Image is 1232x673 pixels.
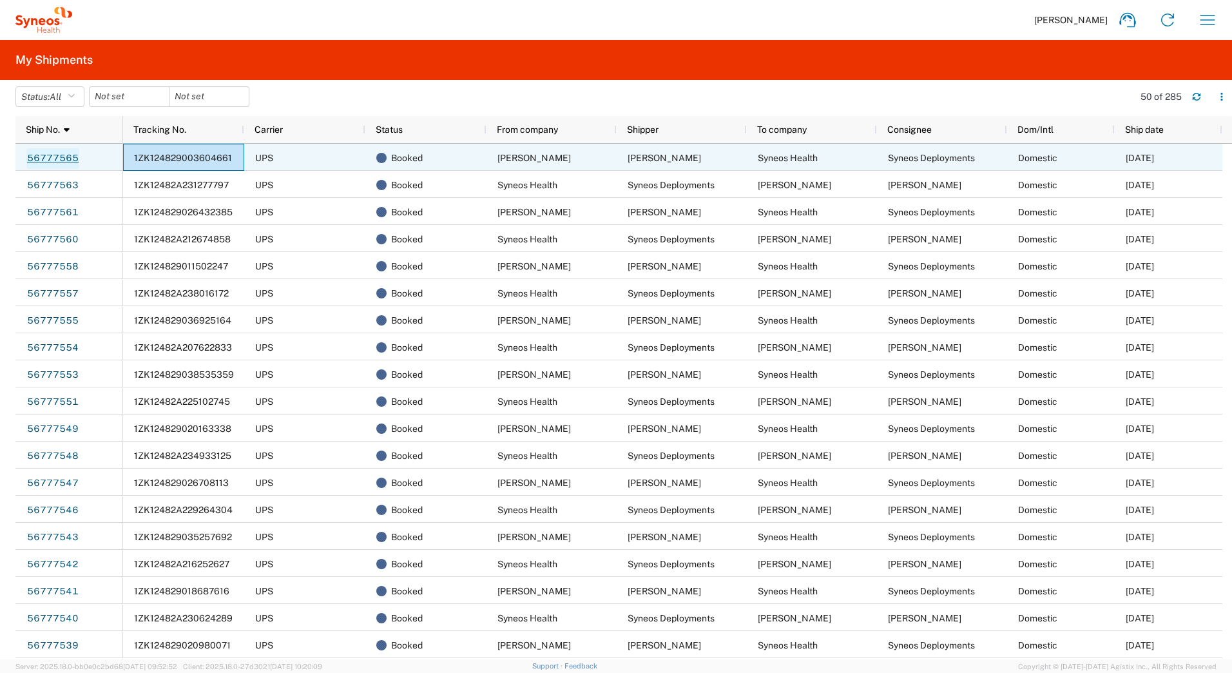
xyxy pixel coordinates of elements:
span: Kathryn Cox [628,207,701,217]
span: Domestic [1018,505,1057,515]
span: Anthony Pagliaroni [628,478,701,488]
span: 1ZK124829018687616 [134,586,229,596]
span: UPS [255,559,273,569]
a: 56777561 [26,202,79,223]
span: UPS [255,532,273,542]
span: Brooke Long [888,288,961,298]
span: 09/12/2025 [1126,369,1154,380]
span: 1ZK124829011502247 [134,261,228,271]
span: Domestic [1018,451,1057,461]
span: Syneos Health [497,234,557,244]
span: 09/12/2025 [1126,451,1154,461]
span: Carrier [255,124,283,135]
span: UPS [255,315,273,326]
span: Booked [391,226,423,253]
span: Syneos Deployments [628,180,715,190]
span: 1ZK12482A225102745 [134,396,230,407]
span: 1ZK124829020163338 [134,424,231,434]
span: 1ZK124829003604661 [134,153,232,163]
span: Status [376,124,403,135]
span: 09/12/2025 [1126,478,1154,488]
span: Booked [391,388,423,415]
a: 56777548 [26,446,79,467]
span: Victoria Woolsey [497,315,571,326]
span: 1ZK12482A229264304 [134,505,233,515]
span: 09/12/2025 [1126,505,1154,515]
span: Domestic [1018,342,1057,353]
span: Syneos Deployments [628,559,715,569]
span: Syneos Health [497,288,557,298]
span: Dom/Intl [1017,124,1054,135]
span: Syneos Deployments [628,451,715,461]
span: Syneos Health [758,207,818,217]
span: Brandon Epting [628,532,701,542]
span: Domestic [1018,532,1057,542]
span: Domestic [1018,396,1057,407]
span: Emily O'Brien [497,586,571,596]
span: Ashley Vargas [497,424,571,434]
a: 56777541 [26,581,79,602]
span: Domestic [1018,559,1057,569]
span: Anthony Pagliaroni [888,505,961,515]
a: 56777563 [26,175,79,196]
a: 56777558 [26,257,79,277]
span: Victoria Woolsey [628,315,701,326]
span: 1ZK12482A207622833 [134,342,232,353]
a: Support [532,662,564,670]
span: Brandon Epting [888,559,961,569]
span: Syneos Deployments [628,342,715,353]
span: Emily O'Brien [628,586,701,596]
span: Syneos Health [758,153,818,163]
span: UPS [255,396,273,407]
span: Syneos Health [758,532,818,542]
span: Alexandra Rech [497,153,571,163]
a: 56777555 [26,311,79,331]
span: [PERSON_NAME] [1034,14,1108,26]
a: 56777551 [26,392,79,413]
span: Brady Ruel [888,396,961,407]
span: [DATE] 09:52:52 [123,663,177,670]
span: Domestic [1018,153,1057,163]
span: Brooke Long [628,261,701,271]
span: Domestic [1018,315,1057,326]
span: 09/12/2025 [1126,153,1154,163]
span: Anthony Pagliaroni [758,505,831,515]
input: Not set [169,87,249,106]
span: Booked [391,578,423,605]
span: Syneos Health [497,451,557,461]
span: Brady Ruel [628,369,701,380]
span: Kathryn Cox [497,207,571,217]
span: Syneos Health [497,180,557,190]
span: Syneos Deployments [888,153,975,163]
span: Booked [391,496,423,523]
span: Emily O'Brien [888,613,961,623]
span: Booked [391,632,423,659]
span: From company [497,124,558,135]
span: 1ZK124829036925164 [134,315,231,326]
a: 56777553 [26,365,79,385]
span: Ashley Vargas [888,451,961,461]
span: Syneos Health [497,559,557,569]
span: Syneos Health [758,369,818,380]
span: 1ZK12482A212674858 [134,234,231,244]
span: Kathryn Cox [758,234,831,244]
span: 09/12/2025 [1126,586,1154,596]
button: Status:All [15,86,84,107]
span: Alexandra Rech [758,180,831,190]
span: All [50,92,61,102]
span: Ashley Vargas [628,424,701,434]
a: 56777546 [26,500,79,521]
h2: My Shipments [15,52,93,68]
span: Domestic [1018,369,1057,380]
span: Domestic [1018,586,1057,596]
span: [DATE] 10:20:09 [270,663,322,670]
span: Syneos Deployments [628,396,715,407]
span: Booked [391,551,423,578]
span: 09/12/2025 [1126,288,1154,298]
span: Michele Cohen [628,640,701,650]
span: 1ZK124829020980071 [134,640,231,650]
span: Brandon Epting [758,559,831,569]
span: UPS [255,478,273,488]
span: UPS [255,153,273,163]
span: 1ZK12482A230624289 [134,613,233,623]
